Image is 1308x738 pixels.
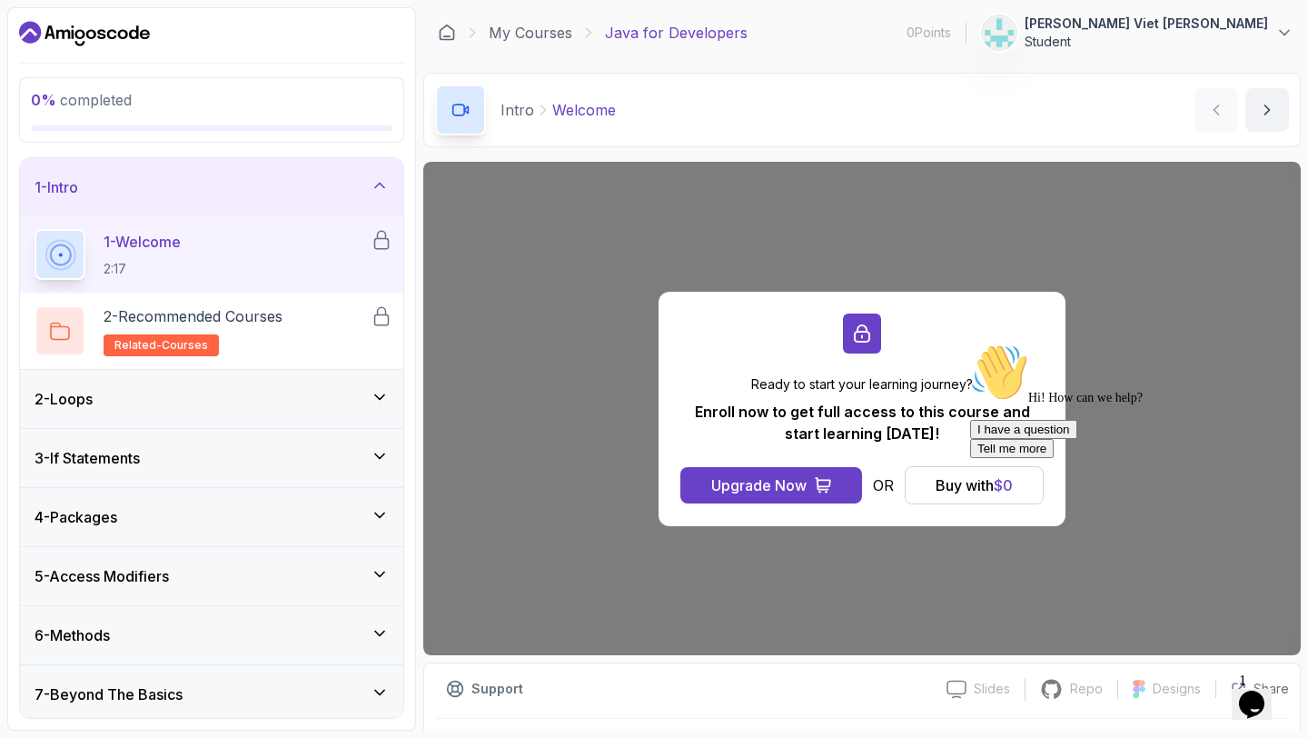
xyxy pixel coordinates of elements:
button: 2-Recommended Coursesrelated-courses [35,305,389,356]
p: Support [471,680,523,698]
a: Dashboard [19,19,150,48]
button: 1-Intro [20,158,403,216]
div: Buy with [936,474,1013,496]
iframe: chat widget [1232,665,1290,720]
button: 7-Beyond The Basics [20,665,403,723]
button: 3-If Statements [20,429,403,487]
iframe: chat widget [963,336,1290,656]
p: Java for Developers [605,22,748,44]
button: 4-Packages [20,488,403,546]
h3: 7 - Beyond The Basics [35,683,183,705]
p: Ready to start your learning journey? [680,375,1044,394]
button: Tell me more [7,103,91,122]
button: Support button [435,674,534,703]
img: :wave: [7,7,65,65]
p: 2:17 [104,260,181,278]
h3: 4 - Packages [35,506,117,528]
h3: 6 - Methods [35,624,110,646]
button: 5-Access Modifiers [20,547,403,605]
button: 1-Welcome2:17 [35,229,389,280]
button: Upgrade Now [680,467,862,504]
button: Share [1215,680,1289,698]
p: 0 Points [907,24,951,42]
h3: 1 - Intro [35,176,78,198]
h3: 3 - If Statements [35,447,140,469]
p: Slides [974,680,1010,698]
a: My Courses [489,22,572,44]
p: Enroll now to get full access to this course and start learning [DATE]! [680,401,1044,444]
h3: 5 - Access Modifiers [35,565,169,587]
button: I have a question [7,84,114,103]
div: 👋Hi! How can we help?I have a questionTell me more [7,7,334,122]
h3: 2 - Loops [35,388,93,410]
button: user profile image[PERSON_NAME] Viet [PERSON_NAME]Student [981,15,1293,51]
button: 2-Loops [20,370,403,428]
p: Intro [500,99,534,121]
p: 2 - Recommended Courses [104,305,282,327]
p: OR [873,474,894,496]
button: Buy with$0 [905,466,1044,504]
p: Designs [1153,680,1201,698]
span: 0 % [31,91,56,109]
span: Hi! How can we help? [7,55,180,68]
p: 1 - Welcome [104,231,181,253]
img: user profile image [982,15,1016,50]
span: completed [31,91,132,109]
span: related-courses [114,338,208,353]
p: [PERSON_NAME] Viet [PERSON_NAME] [1025,15,1268,33]
p: Student [1025,33,1268,51]
p: Welcome [552,99,616,121]
button: next content [1245,88,1289,132]
button: previous content [1194,88,1238,132]
a: Dashboard [438,24,456,42]
div: Upgrade Now [711,474,807,496]
button: 6-Methods [20,606,403,664]
p: Repo [1070,680,1103,698]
